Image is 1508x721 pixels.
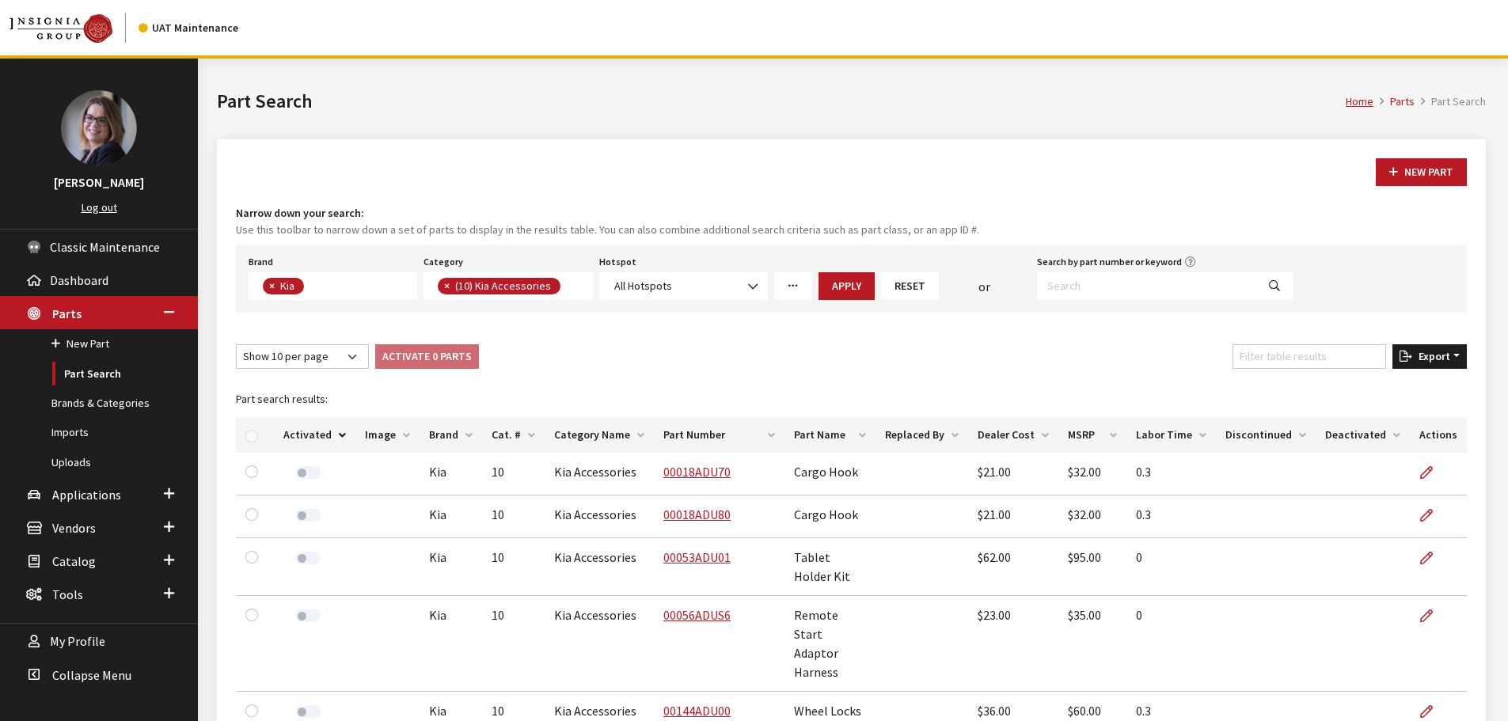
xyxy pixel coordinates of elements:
span: All Hotspots [599,272,768,300]
span: Vendors [52,520,96,536]
div: UAT Maintenance [139,20,238,36]
td: 10 [482,453,545,495]
input: Search [1037,272,1256,300]
td: $95.00 [1058,538,1126,596]
th: Part Name: activate to sort column ascending [784,417,876,453]
input: Filter table results [1233,344,1386,369]
td: Kia [420,596,482,692]
li: (10) Kia Accessories [438,278,560,294]
td: 10 [482,596,545,692]
td: 0.3 [1126,453,1216,495]
span: All Hotspots [614,279,672,293]
td: 0 [1126,596,1216,692]
h1: Part Search [217,87,1346,116]
div: or [939,277,1031,296]
li: Part Search [1415,93,1486,110]
th: Activated: activate to sort column descending [274,417,355,453]
th: Labor Time: activate to sort column ascending [1126,417,1216,453]
td: 10 [482,538,545,596]
th: Actions [1410,417,1467,453]
span: All Hotspots [610,278,758,294]
th: Dealer Cost: activate to sort column ascending [968,417,1058,453]
li: Kia [263,278,304,294]
span: × [444,279,450,293]
a: Edit Part [1419,596,1446,636]
img: Kim Callahan Collins [61,90,137,166]
td: $21.00 [968,495,1058,538]
td: Cargo Hook [784,495,876,538]
label: Activate Part [295,705,321,718]
th: Replaced By: activate to sort column ascending [876,417,968,453]
span: My Profile [50,634,105,650]
td: $35.00 [1058,596,1126,692]
td: Kia Accessories [545,538,654,596]
label: Activate Part [295,552,321,564]
td: Kia [420,538,482,596]
span: Applications [52,487,121,503]
label: Activate Part [295,466,321,479]
span: Catalog [52,553,96,569]
a: Home [1346,94,1373,108]
td: $32.00 [1058,453,1126,495]
td: $32.00 [1058,495,1126,538]
a: Edit Part [1419,453,1446,492]
caption: Part search results: [236,381,1467,417]
span: Dashboard [50,272,108,288]
td: Kia Accessories [545,453,654,495]
td: Kia Accessories [545,495,654,538]
th: Discontinued: activate to sort column ascending [1216,417,1316,453]
a: 00053ADU01 [663,549,731,565]
textarea: Search [308,280,317,294]
span: Classic Maintenance [50,239,160,255]
label: Category [424,255,463,269]
span: × [269,279,275,293]
a: 00018ADU80 [663,507,731,522]
button: Apply [819,272,875,300]
td: Kia Accessories [545,596,654,692]
a: 00018ADU70 [663,464,731,480]
label: Activate Part [295,609,321,622]
button: Remove item [438,278,454,294]
span: Select a Category [424,272,592,300]
textarea: Search [564,280,573,294]
span: Select a Brand [249,272,417,300]
th: Brand: activate to sort column ascending [420,417,482,453]
label: Activate Part [295,509,321,522]
button: Remove item [263,278,279,294]
td: 10 [482,495,545,538]
h4: Narrow down your search: [236,205,1467,222]
span: (10) Kia Accessories [454,279,555,293]
button: New Part [1376,158,1467,186]
td: $62.00 [968,538,1058,596]
td: $21.00 [968,453,1058,495]
a: Edit Part [1419,538,1446,578]
span: Tools [52,586,83,602]
td: 0.3 [1126,495,1216,538]
td: $23.00 [968,596,1058,692]
small: Use this toolbar to narrow down a set of parts to display in the results table. You can also comb... [236,222,1467,238]
a: 00144ADU00 [663,703,731,719]
td: Tablet Holder Kit [784,538,876,596]
button: Reset [881,272,939,300]
a: Log out [82,200,117,214]
button: Search [1255,272,1293,300]
span: Parts [52,305,82,321]
span: Kia [279,279,298,293]
th: Cat. #: activate to sort column ascending [482,417,545,453]
li: Parts [1373,93,1415,110]
a: More Filters [774,272,812,300]
span: Export [1412,349,1450,363]
label: Hotspot [599,255,636,269]
td: 0 [1126,538,1216,596]
a: Edit Part [1419,495,1446,535]
td: Remote Start Adaptor Harness [784,596,876,692]
span: Collapse Menu [52,667,131,683]
th: Part Number: activate to sort column ascending [654,417,784,453]
th: Deactivated: activate to sort column ascending [1316,417,1410,453]
td: Kia [420,495,482,538]
th: Image: activate to sort column ascending [355,417,420,453]
th: MSRP: activate to sort column ascending [1058,417,1126,453]
a: Insignia Group logo [9,13,139,43]
label: Brand [249,255,273,269]
a: 00056ADUS6 [663,607,731,623]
